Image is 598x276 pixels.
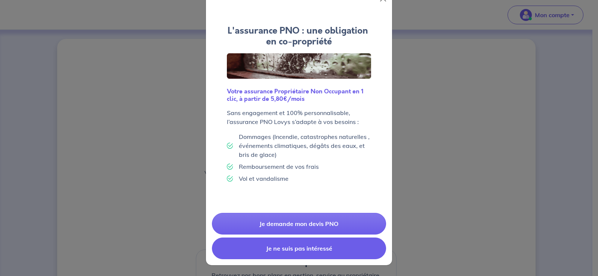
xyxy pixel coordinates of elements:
[239,174,289,183] p: Vol et vandalisme
[227,25,371,47] h4: L'assurance PNO : une obligation en co-propriété
[227,88,371,102] h6: Votre assurance Propriétaire Non Occupant en 1 clic, à partir de 5,80€/mois
[227,53,371,79] img: Logo Lovys
[239,162,319,171] p: Remboursement de vos frais
[227,108,371,126] p: Sans engagement et 100% personnalisable, l’assurance PNO Lovys s’adapte à vos besoins :
[212,213,386,235] a: Je demande mon devis PNO
[239,132,371,159] p: Dommages (Incendie, catastrophes naturelles , événements climatiques, dégâts des eaux, et bris de...
[212,238,386,259] button: Je ne suis pas intéressé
